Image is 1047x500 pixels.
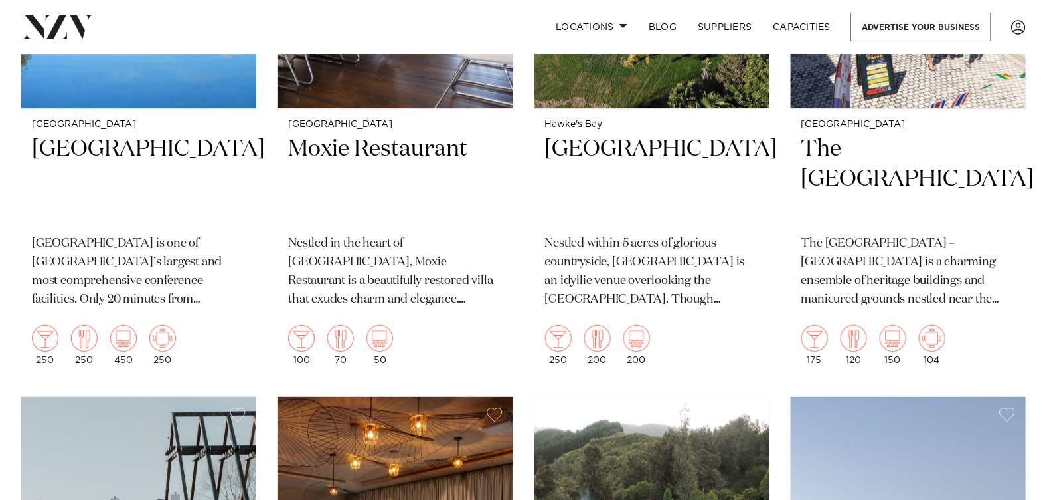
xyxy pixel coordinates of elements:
[32,235,246,309] p: [GEOGRAPHIC_DATA] is one of [GEOGRAPHIC_DATA]’s largest and most comprehensive conference facilit...
[841,325,867,365] div: 120
[801,325,828,365] div: 175
[623,325,650,352] img: theatre.png
[366,325,393,365] div: 50
[801,235,1015,309] p: The [GEOGRAPHIC_DATA] – [GEOGRAPHIC_DATA] is a charming ensemble of heritage buildings and manicu...
[880,325,906,365] div: 150
[584,325,611,365] div: 200
[545,325,572,352] img: cocktail.png
[801,120,1015,130] small: [GEOGRAPHIC_DATA]
[850,13,991,41] a: Advertise your business
[32,120,246,130] small: [GEOGRAPHIC_DATA]
[32,134,246,224] h2: [GEOGRAPHIC_DATA]
[32,325,58,365] div: 250
[763,13,842,41] a: Capacities
[638,13,687,41] a: BLOG
[110,325,137,352] img: theatre.png
[545,325,572,365] div: 250
[545,120,759,130] small: Hawke's Bay
[327,325,354,352] img: dining.png
[32,325,58,352] img: cocktail.png
[545,13,638,41] a: Locations
[919,325,945,365] div: 104
[687,13,762,41] a: SUPPLIERS
[288,235,502,309] p: Nestled in the heart of [GEOGRAPHIC_DATA], Moxie Restaurant is a beautifully restored villa that ...
[149,325,176,352] img: meeting.png
[584,325,611,352] img: dining.png
[545,134,759,224] h2: [GEOGRAPHIC_DATA]
[288,325,315,365] div: 100
[880,325,906,352] img: theatre.png
[919,325,945,352] img: meeting.png
[841,325,867,352] img: dining.png
[288,325,315,352] img: cocktail.png
[623,325,650,365] div: 200
[801,134,1015,224] h2: The [GEOGRAPHIC_DATA]
[366,325,393,352] img: theatre.png
[801,325,828,352] img: cocktail.png
[71,325,98,352] img: dining.png
[288,134,502,224] h2: Moxie Restaurant
[149,325,176,365] div: 250
[110,325,137,365] div: 450
[71,325,98,365] div: 250
[288,120,502,130] small: [GEOGRAPHIC_DATA]
[21,15,94,39] img: nzv-logo.png
[327,325,354,365] div: 70
[545,235,759,309] p: Nestled within 5 acres of glorious countryside, [GEOGRAPHIC_DATA] is an idyllic venue overlooking...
